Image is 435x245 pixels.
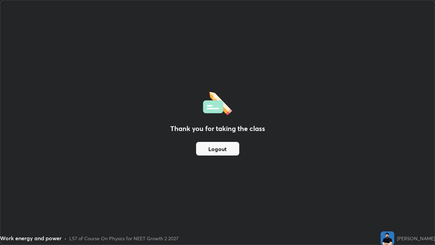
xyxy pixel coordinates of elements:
[170,124,265,134] h2: Thank you for taking the class
[69,235,178,242] div: L57 of Course On Physics for NEET Growth 2 2027
[196,142,239,156] button: Logout
[381,231,394,245] img: 83a18a2ccf0346ec988349b1c8dfe260.jpg
[397,235,435,242] div: [PERSON_NAME]
[203,89,232,115] img: offlineFeedback.1438e8b3.svg
[64,235,67,242] div: •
